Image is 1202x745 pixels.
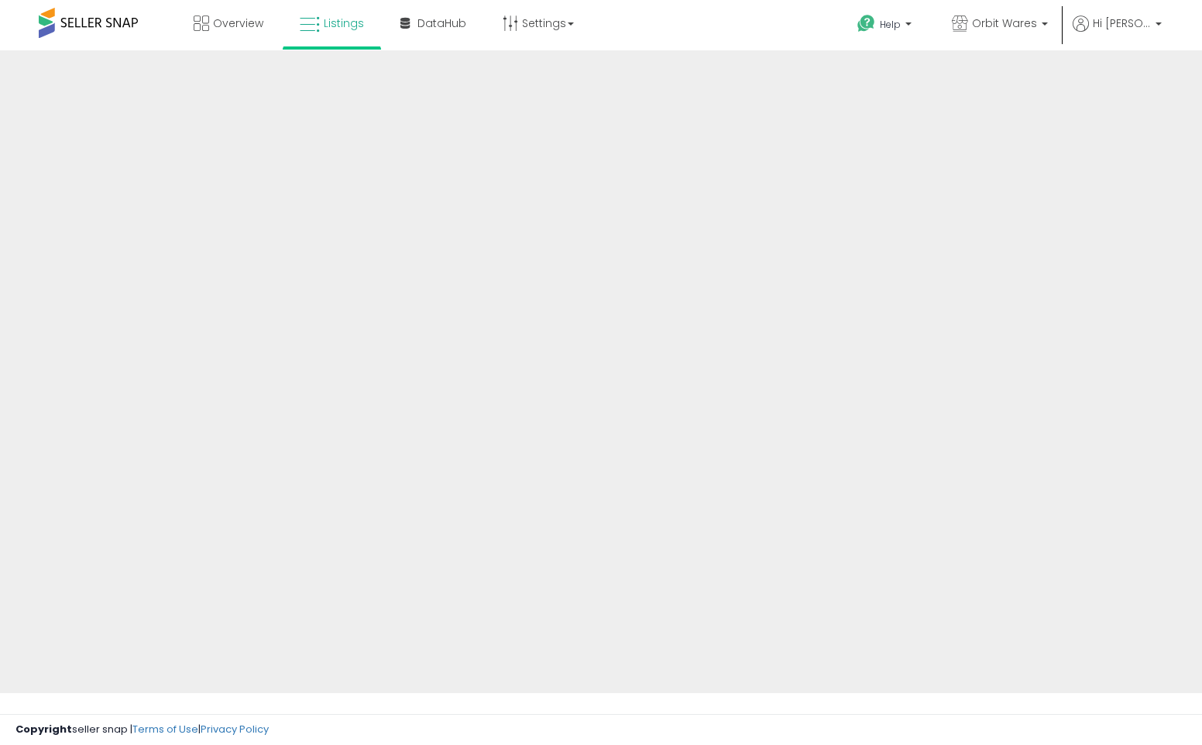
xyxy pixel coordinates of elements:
[213,15,263,31] span: Overview
[417,15,466,31] span: DataHub
[324,15,364,31] span: Listings
[845,2,927,50] a: Help
[1093,15,1151,31] span: Hi [PERSON_NAME]
[857,14,876,33] i: Get Help
[880,18,901,31] span: Help
[1073,15,1162,50] a: Hi [PERSON_NAME]
[972,15,1037,31] span: Orbit Wares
